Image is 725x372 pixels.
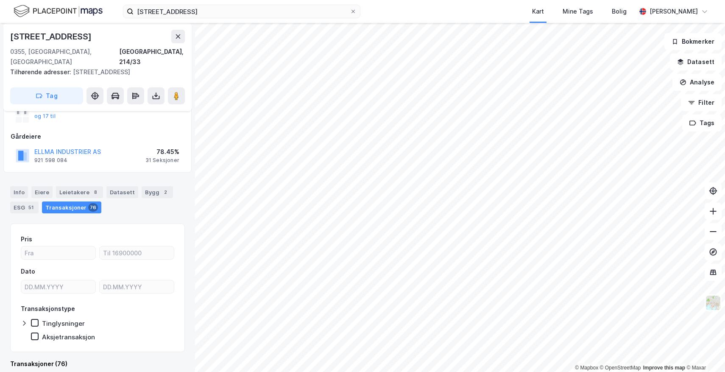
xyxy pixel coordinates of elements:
[532,6,544,17] div: Kart
[705,295,721,311] img: Z
[27,203,35,212] div: 51
[14,4,103,19] img: logo.f888ab2527a4732fd821a326f86c7f29.svg
[612,6,627,17] div: Bolig
[10,30,93,43] div: [STREET_ADDRESS]
[42,319,85,327] div: Tinglysninger
[664,33,722,50] button: Bokmerker
[88,203,98,212] div: 76
[21,246,95,259] input: Fra
[10,67,178,77] div: [STREET_ADDRESS]
[682,115,722,131] button: Tags
[10,47,119,67] div: 0355, [GEOGRAPHIC_DATA], [GEOGRAPHIC_DATA]
[42,201,101,213] div: Transaksjoner
[11,131,184,142] div: Gårdeiere
[21,234,32,244] div: Pris
[145,147,179,157] div: 78.45%
[21,280,95,293] input: DD.MM.YYYY
[161,188,170,196] div: 2
[643,365,685,371] a: Improve this map
[681,94,722,111] button: Filter
[119,47,185,67] div: [GEOGRAPHIC_DATA], 214/33
[106,186,138,198] div: Datasett
[563,6,593,17] div: Mine Tags
[10,201,39,213] div: ESG
[10,68,73,76] span: Tilhørende adresser:
[683,331,725,372] iframe: Chat Widget
[100,246,174,259] input: Til 16900000
[142,186,173,198] div: Bygg
[575,365,598,371] a: Mapbox
[670,53,722,70] button: Datasett
[600,365,641,371] a: OpenStreetMap
[100,280,174,293] input: DD.MM.YYYY
[42,333,95,341] div: Aksjetransaksjon
[672,74,722,91] button: Analyse
[21,304,75,314] div: Transaksjonstype
[134,5,350,18] input: Søk på adresse, matrikkel, gårdeiere, leietakere eller personer
[56,186,103,198] div: Leietakere
[145,157,179,164] div: 31 Seksjoner
[34,157,67,164] div: 921 598 084
[91,188,100,196] div: 8
[10,186,28,198] div: Info
[21,266,35,277] div: Dato
[650,6,698,17] div: [PERSON_NAME]
[10,87,83,104] button: Tag
[31,186,53,198] div: Eiere
[10,359,185,369] div: Transaksjoner (76)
